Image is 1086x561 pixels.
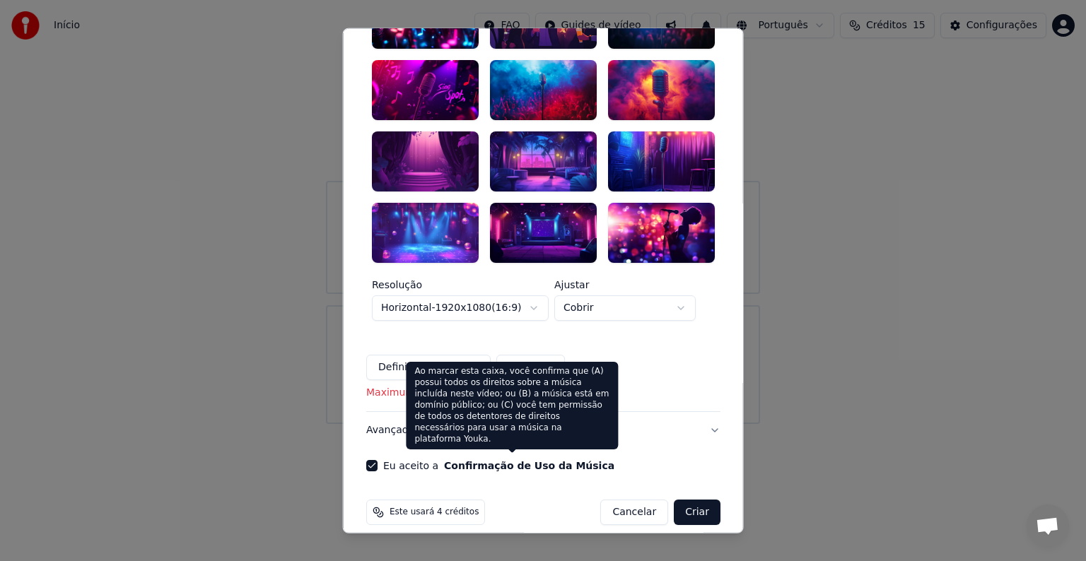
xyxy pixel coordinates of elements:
[383,460,614,470] label: Eu aceito a
[406,362,618,449] div: Ao marcar esta caixa, você confirma que (A) possui todos os direitos sobre a música incluída nest...
[444,460,614,470] button: Eu aceito a
[372,279,549,289] label: Resolução
[366,385,720,399] p: Maximum file size is 4MB
[554,279,696,289] label: Ajustar
[390,506,479,517] span: Este usará 4 créditos
[496,354,565,379] button: Redefinir
[366,354,491,379] button: Definir como Padrão
[366,411,720,448] button: Avançado
[600,499,668,524] button: Cancelar
[674,499,720,524] button: Criar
